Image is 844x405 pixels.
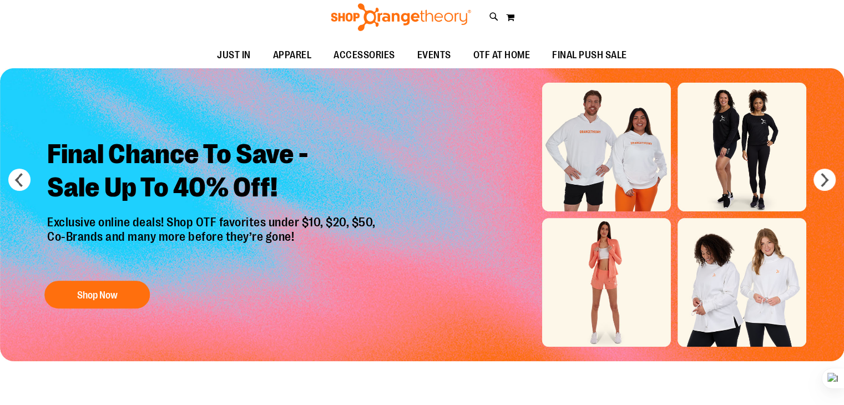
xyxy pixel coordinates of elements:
a: JUST IN [206,43,262,68]
span: FINAL PUSH SALE [552,43,627,68]
p: Exclusive online deals! Shop OTF favorites under $10, $20, $50, Co-Brands and many more before th... [39,215,387,270]
button: prev [8,169,31,191]
a: OTF AT HOME [462,43,542,68]
span: OTF AT HOME [473,43,530,68]
span: APPAREL [273,43,312,68]
a: APPAREL [262,43,323,68]
button: next [813,169,836,191]
span: JUST IN [217,43,251,68]
a: EVENTS [406,43,462,68]
span: ACCESSORIES [333,43,395,68]
a: ACCESSORIES [322,43,406,68]
a: FINAL PUSH SALE [541,43,638,68]
h2: Final Chance To Save - Sale Up To 40% Off! [39,129,387,215]
button: Shop Now [44,281,150,308]
span: EVENTS [417,43,451,68]
img: Shop Orangetheory [329,3,473,31]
